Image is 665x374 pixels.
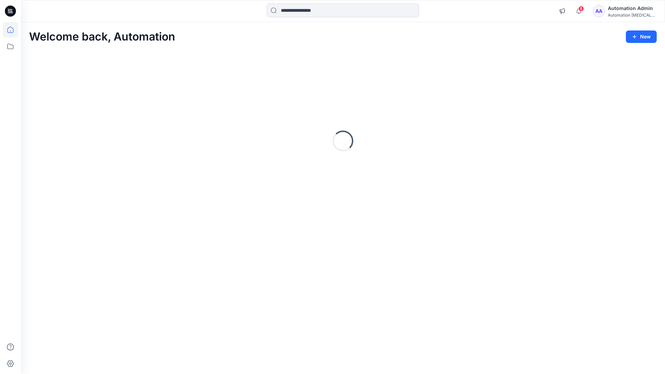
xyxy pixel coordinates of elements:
[626,30,657,43] button: New
[29,30,175,43] h2: Welcome back, Automation
[608,4,656,12] div: Automation Admin
[608,12,656,18] div: Automation [MEDICAL_DATA]...
[578,6,584,11] span: 8
[593,5,605,17] div: AA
